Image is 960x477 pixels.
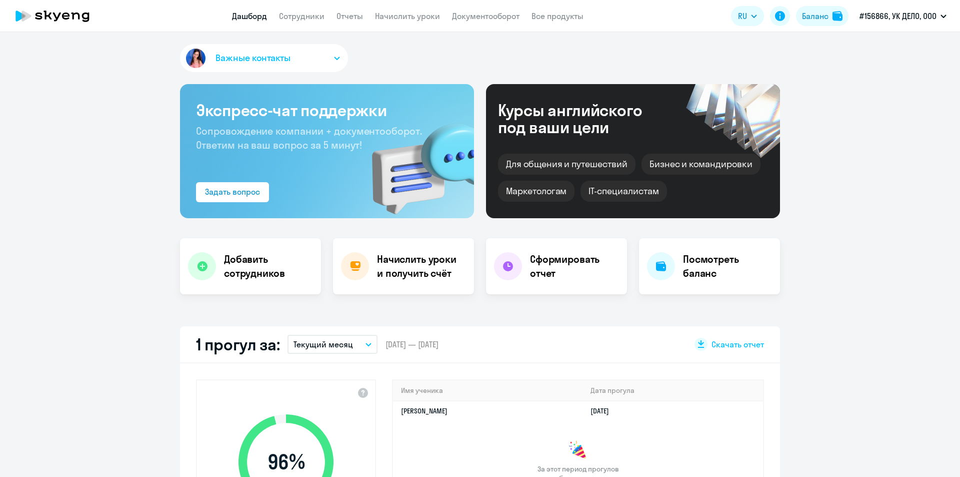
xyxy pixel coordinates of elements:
button: Важные контакты [180,44,348,72]
a: Документооборот [452,11,519,21]
h4: Сформировать отчет [530,252,619,280]
div: Задать вопрос [205,186,260,198]
span: Важные контакты [215,52,290,65]
a: Дашборд [232,11,267,21]
p: Текущий месяц [293,338,353,350]
img: bg-img [357,106,474,218]
div: Баланс [802,10,828,22]
p: #156866, УК ДЕЛО, ООО [859,10,936,22]
a: [DATE] [590,406,617,415]
a: Отчеты [336,11,363,21]
h2: 1 прогул за: [196,334,279,354]
span: Сопровождение компании + документооборот. Ответим на ваш вопрос за 5 минут! [196,125,422,151]
div: Курсы английского под ваши цели [498,102,669,136]
a: Начислить уроки [375,11,440,21]
div: IT-специалистам [580,181,666,202]
a: Сотрудники [279,11,324,21]
span: 96 % [228,450,343,474]
button: Текущий месяц [287,335,377,354]
h4: Добавить сотрудников [224,252,313,280]
h4: Посмотреть баланс [683,252,772,280]
span: Скачать отчет [711,339,764,350]
th: Имя ученика [393,380,582,401]
img: avatar [184,47,207,70]
button: #156866, УК ДЕЛО, ООО [854,4,951,28]
div: Для общения и путешествий [498,154,635,175]
h3: Экспресс-чат поддержки [196,100,458,120]
a: Все продукты [531,11,583,21]
button: Балансbalance [796,6,848,26]
img: congrats [568,440,588,460]
div: Маркетологам [498,181,574,202]
img: balance [832,11,842,21]
button: Задать вопрос [196,182,269,202]
div: Бизнес и командировки [641,154,760,175]
th: Дата прогула [582,380,763,401]
h4: Начислить уроки и получить счёт [377,252,464,280]
span: RU [738,10,747,22]
span: [DATE] — [DATE] [385,339,438,350]
a: [PERSON_NAME] [401,406,447,415]
button: RU [731,6,764,26]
